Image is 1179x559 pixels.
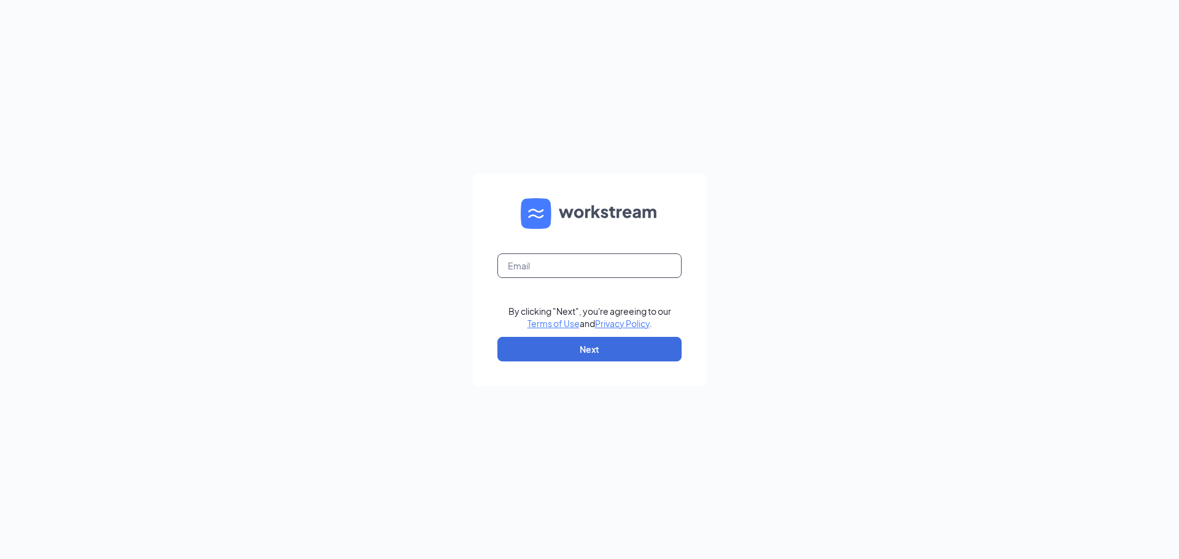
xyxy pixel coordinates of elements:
[508,305,671,330] div: By clicking "Next", you're agreeing to our and .
[497,253,682,278] input: Email
[497,337,682,361] button: Next
[527,318,580,329] a: Terms of Use
[595,318,650,329] a: Privacy Policy
[521,198,658,229] img: WS logo and Workstream text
